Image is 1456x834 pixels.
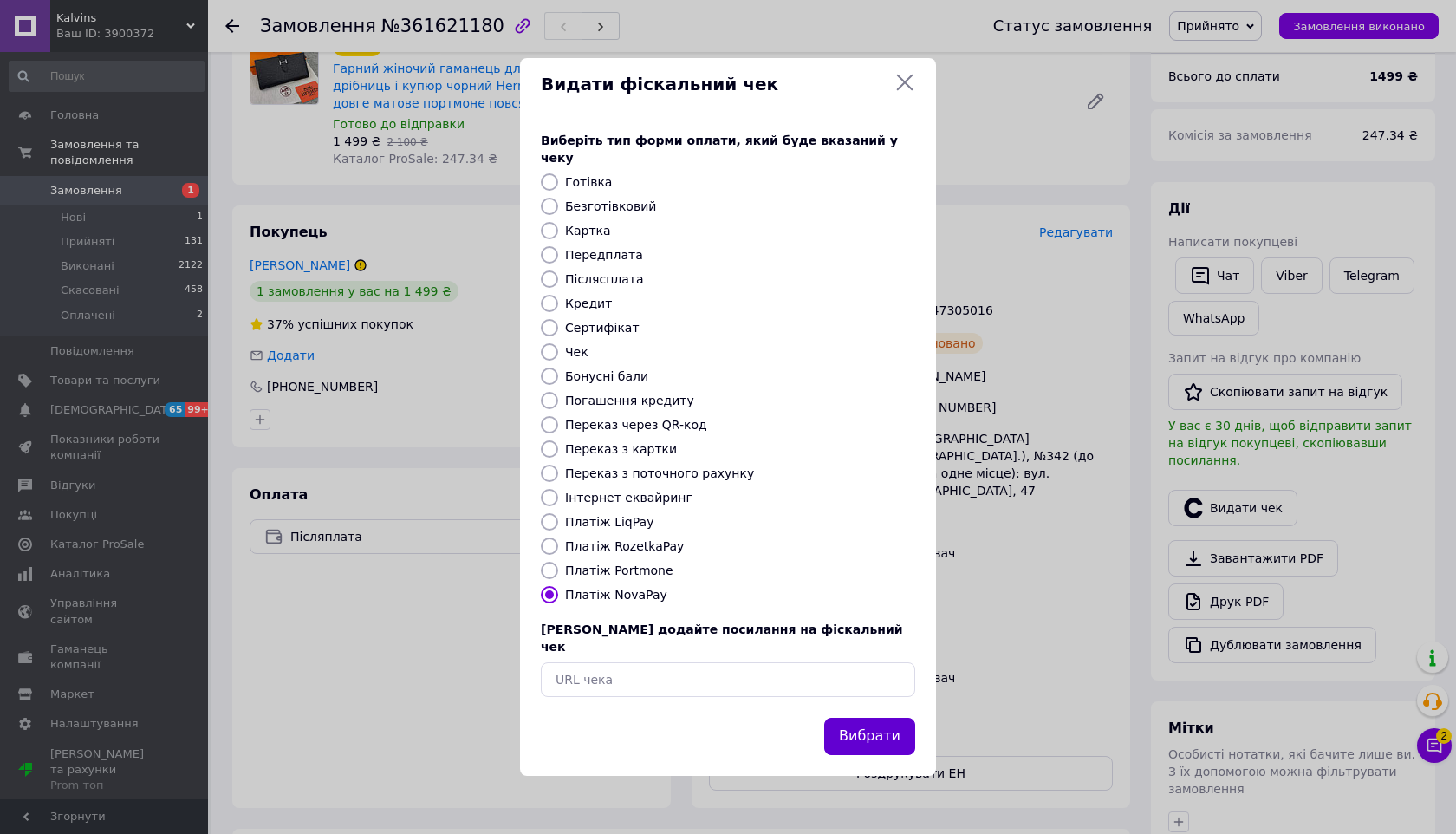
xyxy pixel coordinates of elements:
[565,515,653,529] label: Платіж LiqPay
[824,718,915,755] button: Вибрати
[541,72,887,97] span: Видати фіскальний чек
[541,622,903,654] span: [PERSON_NAME] додайте посилання на фіскальний чек
[541,662,915,697] input: URL чека
[565,394,694,407] label: Погашення кредиту
[541,134,898,165] span: Виберіть тип форми оплати, який буде вказаний у чеку
[565,588,667,602] label: Платіж NovaPay
[565,564,673,577] label: Платіж Portmone
[565,345,588,359] label: Чек
[565,442,677,456] label: Переказ з картки
[565,175,612,189] label: Готівка
[565,224,611,238] label: Картка
[565,418,707,432] label: Переказ через QR-код
[565,199,656,213] label: Безготівковий
[565,296,612,310] label: Кредит
[565,248,643,262] label: Передплата
[565,272,644,286] label: Післясплата
[565,539,684,553] label: Платіж RozetkaPay
[565,466,754,480] label: Переказ з поточного рахунку
[565,369,648,383] label: Бонусні бали
[565,321,640,335] label: Сертифікат
[565,491,692,505] label: Інтернет еквайринг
